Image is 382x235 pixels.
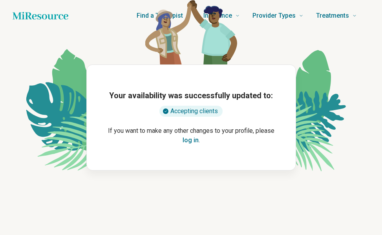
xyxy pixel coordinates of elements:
a: Home page [13,8,68,24]
h1: Your availability was successfully updated to: [109,90,273,101]
button: log in [183,136,199,145]
span: Treatments [316,10,349,21]
p: If you want to make any other changes to your profile, please . [99,126,283,145]
span: Provider Types [252,10,296,21]
span: Find a Therapist [137,10,183,21]
div: Accepting clients [159,106,223,117]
